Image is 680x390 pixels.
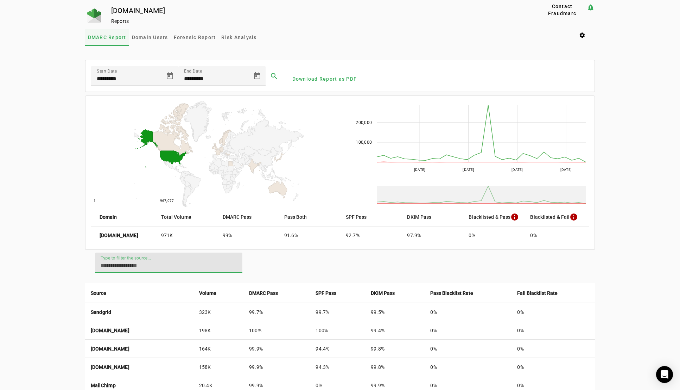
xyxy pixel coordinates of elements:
[91,309,112,315] strong: Sendgrid
[91,364,129,370] strong: [DOMAIN_NAME]
[340,227,402,244] mat-cell: 92.7%
[292,75,357,82] span: Download Report as PDF
[463,227,525,244] mat-cell: 0%
[221,35,256,40] span: Risk Analysis
[310,321,365,340] td: 100%
[218,29,259,46] a: Risk Analysis
[371,289,395,297] strong: DKIM Pass
[570,213,578,221] mat-icon: info
[93,199,95,203] text: 1
[356,140,372,145] text: 100,000
[310,303,365,321] td: 99.7%
[111,7,515,14] div: [DOMAIN_NAME]
[356,120,372,125] text: 200,000
[279,227,340,244] mat-cell: 91.6%
[525,227,589,244] mat-cell: 0%
[193,321,243,340] td: 198K
[193,303,243,321] td: 323K
[371,289,419,297] div: DKIM Pass
[511,340,595,358] td: 0%
[243,358,310,376] td: 99.9%
[401,207,463,227] mat-header-cell: DKIM Pass
[463,207,525,227] mat-header-cell: Blacklisted & Pass
[101,255,151,260] mat-label: Type to filter the source...
[155,227,217,244] mat-cell: 971K
[316,289,336,297] strong: SPF Pass
[425,321,511,340] td: 0%
[111,18,515,25] div: Reports
[538,4,587,16] button: Contact Fraudmarc
[517,289,589,297] div: Fail Blacklist Rate
[365,358,425,376] td: 99.8%
[541,3,584,17] span: Contact Fraudmarc
[91,289,106,297] strong: Source
[85,29,129,46] a: DMARC Report
[249,289,305,297] div: DMARC Pass
[91,101,342,207] svg: A chart.
[365,321,425,340] td: 99.4%
[243,303,310,321] td: 99.7%
[199,289,216,297] strong: Volume
[91,289,188,297] div: Source
[97,69,117,74] mat-label: Start Date
[365,340,425,358] td: 99.8%
[510,213,519,221] mat-icon: info
[91,383,116,388] strong: MailChimp
[316,289,360,297] div: SPF Pass
[199,289,238,297] div: Volume
[310,340,365,358] td: 94.4%
[249,68,266,85] button: Open calendar
[365,303,425,321] td: 99.5%
[184,69,202,74] mat-label: End Date
[425,340,511,358] td: 0%
[425,358,511,376] td: 0%
[430,289,506,297] div: Pass Blacklist Rate
[193,358,243,376] td: 158K
[511,321,595,340] td: 0%
[243,340,310,358] td: 99.9%
[463,168,474,172] text: [DATE]
[517,289,558,297] strong: Fail Blacklist Rate
[193,340,243,358] td: 164K
[560,168,572,172] text: [DATE]
[160,199,174,203] text: 967,077
[249,289,278,297] strong: DMARC Pass
[174,35,216,40] span: Forensic Report
[132,35,168,40] span: Domain Users
[586,4,595,12] mat-icon: notification_important
[310,358,365,376] td: 94.3%
[87,8,101,23] img: Fraudmarc Logo
[279,207,340,227] mat-header-cell: Pass Both
[656,366,673,383] div: Open Intercom Messenger
[217,207,279,227] mat-header-cell: DMARC Pass
[243,321,310,340] td: 100%
[511,303,595,321] td: 0%
[88,35,126,40] span: DMARC Report
[91,346,129,352] strong: [DOMAIN_NAME]
[290,73,360,85] button: Download Report as PDF
[129,29,171,46] a: Domain Users
[100,232,138,239] strong: [DOMAIN_NAME]
[511,168,523,172] text: [DATE]
[430,289,473,297] strong: Pass Blacklist Rate
[171,29,219,46] a: Forensic Report
[161,68,178,85] button: Open calendar
[511,358,595,376] td: 0%
[155,207,217,227] mat-header-cell: Total Volume
[217,227,279,244] mat-cell: 99%
[401,227,463,244] mat-cell: 97.9%
[525,207,589,227] mat-header-cell: Blacklisted & Fail
[91,328,129,333] strong: [DOMAIN_NAME]
[414,168,425,172] text: [DATE]
[425,303,511,321] td: 0%
[100,213,117,221] strong: Domain
[340,207,402,227] mat-header-cell: SPF Pass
